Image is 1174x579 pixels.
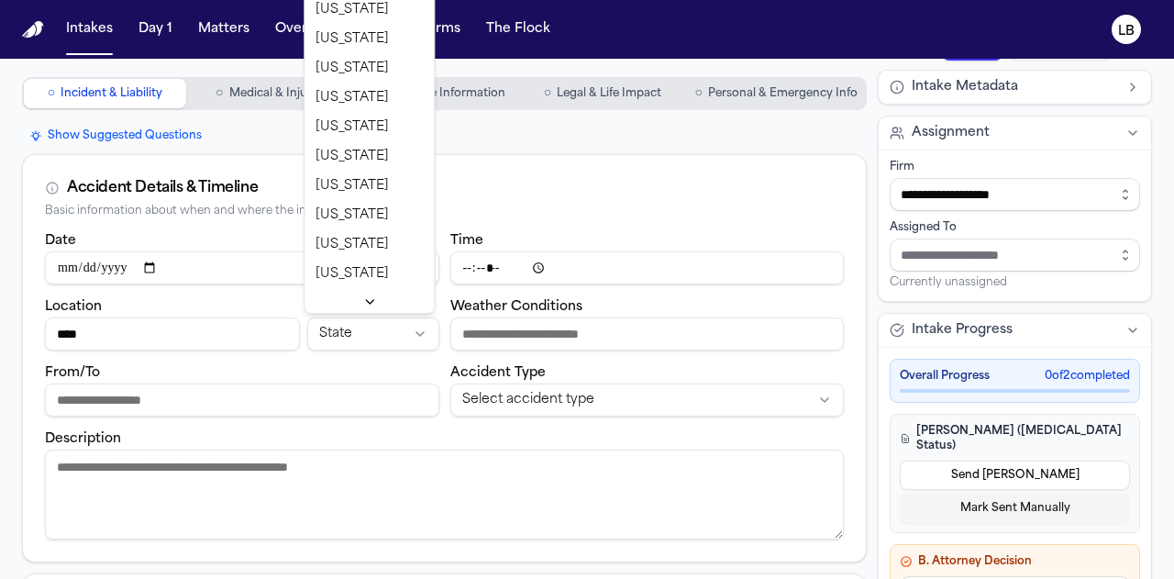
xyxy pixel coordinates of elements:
[316,1,389,19] span: [US_STATE]
[316,118,389,137] span: [US_STATE]
[316,265,389,284] span: [US_STATE]
[316,60,389,78] span: [US_STATE]
[316,177,389,195] span: [US_STATE]
[316,30,389,49] span: [US_STATE]
[316,148,389,166] span: [US_STATE]
[316,236,389,254] span: [US_STATE]
[316,206,389,225] span: [US_STATE]
[316,89,389,107] span: [US_STATE]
